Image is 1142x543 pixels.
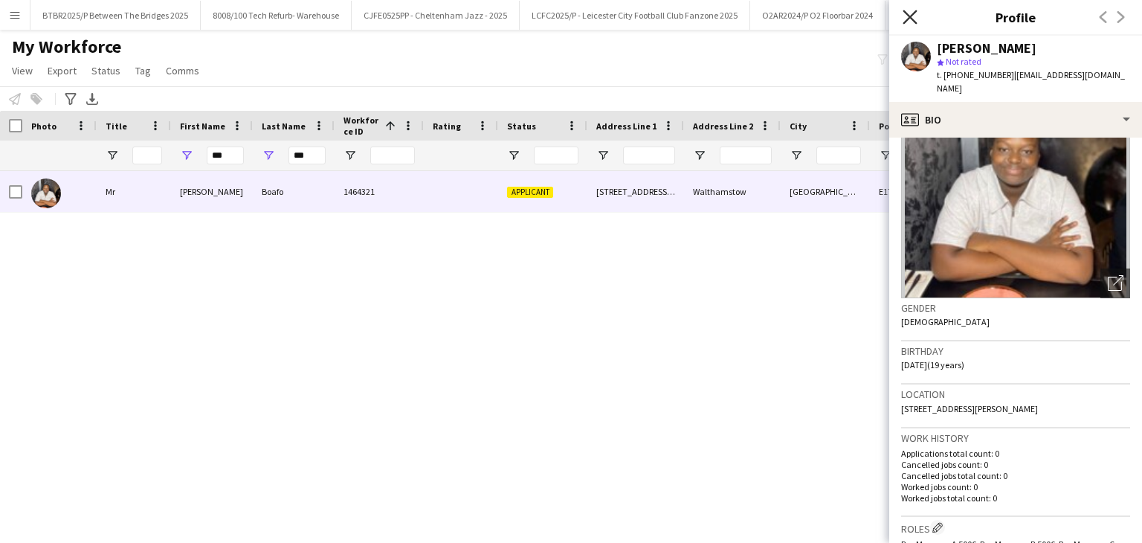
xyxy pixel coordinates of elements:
img: Crew avatar or photo [901,75,1130,298]
button: Open Filter Menu [106,149,119,162]
a: Export [42,61,83,80]
a: View [6,61,39,80]
h3: Location [901,388,1130,401]
span: [STREET_ADDRESS][PERSON_NAME] [901,403,1038,414]
span: Last Name [262,121,306,132]
span: Tag [135,64,151,77]
button: Open Filter Menu [693,149,706,162]
span: Export [48,64,77,77]
a: Comms [160,61,205,80]
button: Open Filter Menu [262,149,275,162]
button: Open Filter Menu [180,149,193,162]
input: Workforce ID Filter Input [370,147,415,164]
span: t. [PHONE_NUMBER] [937,69,1014,80]
div: Open photos pop-in [1100,269,1130,298]
div: [PERSON_NAME] [171,171,253,212]
div: Mr [97,171,171,212]
span: First Name [180,121,225,132]
button: Open Filter Menu [790,149,803,162]
button: 8008/100 Tech Refurb- Warehouse [201,1,352,30]
p: Applications total count: 0 [901,448,1130,459]
span: View [12,64,33,77]
button: CJFE0525PP - Cheltenham Jazz - 2025 [352,1,520,30]
span: Not rated [946,56,981,67]
span: Address Line 2 [693,121,753,132]
button: BTBR2025/P Between The Bridges 2025 [30,1,201,30]
button: O2AR2024/P O2 Floorbar 2024 [750,1,885,30]
h3: Gender [901,301,1130,315]
span: Title [106,121,127,132]
span: Status [91,64,120,77]
h3: Roles [901,520,1130,536]
app-action-btn: Export XLSX [83,90,101,108]
button: Open Filter Menu [879,149,892,162]
span: Applicant [507,187,553,198]
div: [PERSON_NAME] [937,42,1036,55]
span: My Workforce [12,36,121,58]
input: Last Name Filter Input [288,147,326,164]
button: Open Filter Menu [343,149,357,162]
span: City [790,121,807,132]
span: Post Code [879,121,921,132]
a: Tag [129,61,157,80]
img: Emmanuel Boafo [31,179,61,208]
span: | [EMAIL_ADDRESS][DOMAIN_NAME] [937,69,1125,94]
input: City Filter Input [816,147,861,164]
p: Cancelled jobs count: 0 [901,459,1130,470]
div: Walthamstow [684,171,781,212]
h3: Work history [901,431,1130,445]
p: Cancelled jobs total count: 0 [901,470,1130,481]
input: Address Line 1 Filter Input [623,147,675,164]
span: Rating [433,121,461,132]
button: O2AR2025/P O2 Floor Bar FY26 [885,1,1022,30]
span: Workforce ID [343,115,379,137]
span: [DATE] (19 years) [901,359,964,370]
div: Bio [889,102,1142,138]
h3: Profile [889,7,1142,27]
div: 1464321 [335,171,424,212]
p: Worked jobs count: 0 [901,481,1130,492]
div: [GEOGRAPHIC_DATA] [781,171,870,212]
button: Open Filter Menu [596,149,610,162]
span: [DEMOGRAPHIC_DATA] [901,316,990,327]
div: E17 5FF [870,171,959,212]
div: Boafo [253,171,335,212]
button: Open Filter Menu [507,149,520,162]
button: LCFC2025/P - Leicester City Football Club Fanzone 2025 [520,1,750,30]
a: Status [86,61,126,80]
span: Status [507,121,536,132]
div: [STREET_ADDRESS][PERSON_NAME] [587,171,684,212]
span: Photo [31,121,57,132]
span: Address Line 1 [596,121,657,132]
app-action-btn: Advanced filters [62,90,80,108]
h3: Birthday [901,344,1130,358]
input: Status Filter Input [534,147,578,164]
p: Worked jobs total count: 0 [901,492,1130,504]
span: Comms [166,64,199,77]
input: Title Filter Input [132,147,162,164]
input: First Name Filter Input [207,147,244,164]
input: Address Line 2 Filter Input [720,147,772,164]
